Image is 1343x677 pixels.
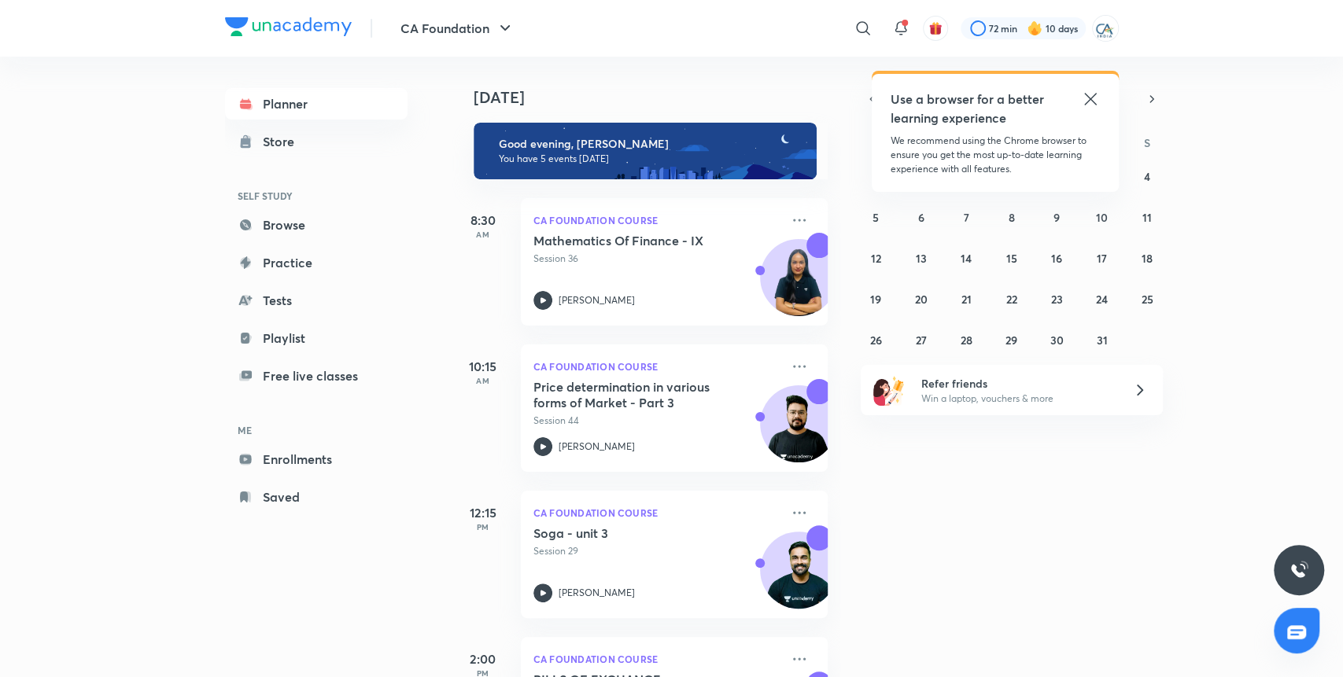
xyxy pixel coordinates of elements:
[873,374,905,406] img: referral
[559,586,635,600] p: [PERSON_NAME]
[909,245,934,270] button: October 13, 2025
[533,414,780,428] p: Session 44
[870,333,882,348] abbr: October 26, 2025
[863,204,888,230] button: October 5, 2025
[225,247,408,278] a: Practice
[452,230,515,239] p: AM
[452,357,515,376] h5: 10:15
[998,204,1024,230] button: October 8, 2025
[909,327,934,352] button: October 27, 2025
[533,544,780,558] p: Session 29
[916,251,927,266] abbr: October 13, 2025
[1135,164,1160,189] button: October 4, 2025
[1096,210,1108,225] abbr: October 10, 2025
[1089,286,1114,311] button: October 24, 2025
[954,204,979,230] button: October 7, 2025
[1142,210,1152,225] abbr: October 11, 2025
[1096,333,1107,348] abbr: October 31, 2025
[1051,251,1062,266] abbr: October 16, 2025
[559,440,635,454] p: [PERSON_NAME]
[499,153,802,165] p: You have 5 events [DATE]
[225,209,408,241] a: Browse
[452,522,515,532] p: PM
[1135,204,1160,230] button: October 11, 2025
[761,248,836,323] img: Avatar
[533,649,780,668] p: CA Foundation Course
[863,286,888,311] button: October 19, 2025
[1044,204,1069,230] button: October 9, 2025
[225,17,352,40] a: Company Logo
[961,292,972,307] abbr: October 21, 2025
[533,503,780,522] p: CA Foundation Course
[1005,333,1017,348] abbr: October 29, 2025
[961,251,972,266] abbr: October 14, 2025
[915,292,928,307] abbr: October 20, 2025
[954,286,979,311] button: October 21, 2025
[761,540,836,616] img: Avatar
[391,13,524,44] button: CA Foundation
[1089,204,1114,230] button: October 10, 2025
[921,375,1114,392] h6: Refer friends
[263,132,304,151] div: Store
[909,286,934,311] button: October 20, 2025
[225,88,408,120] a: Planner
[225,322,408,354] a: Playlist
[863,327,888,352] button: October 26, 2025
[1005,251,1016,266] abbr: October 15, 2025
[961,333,972,348] abbr: October 28, 2025
[891,134,1100,176] p: We recommend using the Chrome browser to ensure you get the most up-to-date learning experience w...
[954,327,979,352] button: October 28, 2025
[1144,169,1150,184] abbr: October 4, 2025
[909,204,934,230] button: October 6, 2025
[1144,135,1150,150] abbr: Saturday
[533,233,729,248] h5: Mathematics Of Finance - IX
[452,211,515,230] h5: 8:30
[1096,292,1108,307] abbr: October 24, 2025
[533,211,780,230] p: CA Foundation Course
[1092,15,1119,42] img: Hafiz Md Mustafa
[1135,286,1160,311] button: October 25, 2025
[474,123,817,179] img: evening
[1008,210,1014,225] abbr: October 8, 2025
[1290,561,1308,579] img: ttu
[225,126,408,157] a: Store
[225,17,352,36] img: Company Logo
[761,394,836,469] img: Avatar
[998,245,1024,270] button: October 15, 2025
[1142,251,1153,266] abbr: October 18, 2025
[863,245,888,270] button: October 12, 2025
[533,379,729,410] h5: Price determination in various forms of Market - Part 3
[225,417,408,443] h6: ME
[871,251,881,266] abbr: October 12, 2025
[1005,292,1016,307] abbr: October 22, 2025
[954,245,979,270] button: October 14, 2025
[891,90,1047,127] h5: Use a browser for a better learning experience
[1053,210,1060,225] abbr: October 9, 2025
[1141,292,1153,307] abbr: October 25, 2025
[1050,333,1063,348] abbr: October 30, 2025
[452,649,515,668] h5: 2:00
[1089,327,1114,352] button: October 31, 2025
[923,16,948,41] button: avatar
[921,392,1114,406] p: Win a laptop, vouchers & more
[998,286,1024,311] button: October 22, 2025
[1050,292,1062,307] abbr: October 23, 2025
[928,21,943,35] img: avatar
[870,292,881,307] abbr: October 19, 2025
[873,210,879,225] abbr: October 5, 2025
[1044,327,1069,352] button: October 30, 2025
[452,503,515,522] h5: 12:15
[533,357,780,376] p: CA Foundation Course
[1044,286,1069,311] button: October 23, 2025
[225,285,408,316] a: Tests
[916,333,927,348] abbr: October 27, 2025
[964,210,969,225] abbr: October 7, 2025
[918,210,924,225] abbr: October 6, 2025
[533,252,780,266] p: Session 36
[559,293,635,307] p: [PERSON_NAME]
[474,88,843,107] h4: [DATE]
[1044,245,1069,270] button: October 16, 2025
[225,360,408,392] a: Free live classes
[1097,251,1107,266] abbr: October 17, 2025
[225,182,408,209] h6: SELF STUDY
